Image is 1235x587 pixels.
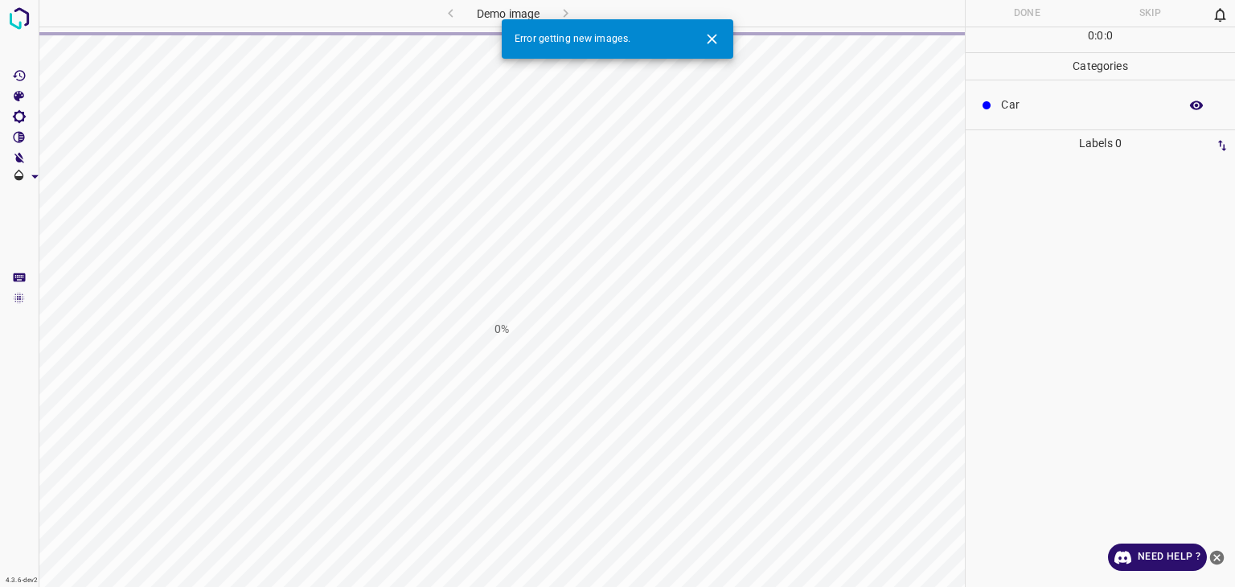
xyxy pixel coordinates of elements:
div: : : [1088,27,1113,52]
h1: 0% [494,321,509,338]
button: Close [697,24,727,54]
p: Labels 0 [970,130,1230,157]
span: Error getting new images. [515,32,630,47]
p: 0 [1088,27,1094,44]
img: logo [5,4,34,33]
p: Car [1001,96,1171,113]
button: close-help [1207,544,1227,571]
p: 0 [1097,27,1103,44]
div: Car [966,87,1235,123]
a: Need Help ? [1108,544,1207,571]
h6: Demo image [477,4,540,27]
p: Categories [966,53,1235,80]
p: 0 [1106,27,1113,44]
div: 4.3.6-dev2 [2,574,42,587]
